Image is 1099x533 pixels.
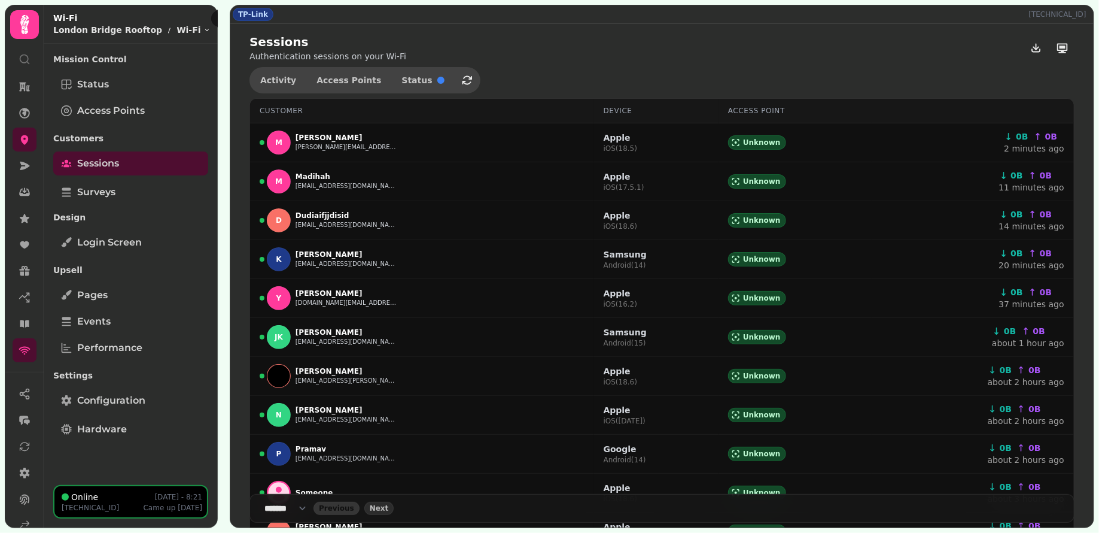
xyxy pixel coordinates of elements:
[53,365,208,386] p: Settings
[249,34,406,50] h2: Sessions
[1004,144,1064,153] a: 2 minutes ago
[296,405,397,415] p: [PERSON_NAME]
[1040,210,1052,219] span: 0B
[988,455,1064,465] a: about 2 hours ago
[307,68,391,92] button: Access Points
[249,50,406,62] p: Authentication sessions on your Wi-Fi
[176,24,210,36] button: Wi-Fi
[296,133,397,143] p: [PERSON_NAME]
[77,185,115,199] span: Surveys
[44,44,218,485] nav: Tabs
[249,494,1074,523] nav: Pagination
[53,259,208,281] p: Upsell
[316,76,381,84] span: Access Points
[1040,249,1052,258] span: 0B
[1028,521,1040,531] span: 0B
[296,454,397,464] button: [EMAIL_ADDRESS][DOMAIN_NAME]
[53,336,208,360] a: Performance
[743,177,781,186] span: Unknown
[296,328,397,337] p: [PERSON_NAME]
[1004,326,1016,336] span: 0B
[260,76,296,84] span: Activity
[604,521,644,533] p: Apple
[743,488,781,498] span: Unknown
[604,455,646,465] p: Android ( 14 )
[275,333,283,341] span: JK
[1033,326,1045,336] span: 0B
[604,287,638,299] p: Apple
[53,231,208,255] a: Login screen
[296,376,397,386] button: [EMAIL_ADDRESS][PERSON_NAME][DOMAIN_NAME]
[743,449,781,459] span: Unknown
[53,310,208,334] a: Events
[53,49,208,70] p: Mission Control
[296,415,397,425] button: [EMAIL_ADDRESS][DOMAIN_NAME]
[296,522,397,532] p: [PERSON_NAME]
[296,337,397,347] button: [EMAIL_ADDRESS][DOMAIN_NAME]
[313,502,360,515] button: back
[155,492,203,502] p: [DATE] - 8:21
[276,255,281,264] span: K
[604,222,638,231] p: iOS ( 18.6 )
[1045,132,1057,141] span: 0B
[988,377,1064,387] a: about 2 hours ago
[296,181,397,191] button: [EMAIL_ADDRESS][DOMAIN_NAME]
[1011,210,1023,219] span: 0B
[53,180,208,204] a: Surveys
[743,138,781,147] span: Unknown
[743,293,781,303] span: Unknown
[1000,482,1012,492] span: 0B
[53,485,208,519] button: Online[DATE] - 8:21[TECHNICAL_ID]Came up[DATE]
[392,68,454,92] button: Status
[53,207,208,228] p: Design
[604,404,646,416] p: Apple
[1000,404,1012,414] span: 0B
[604,377,638,387] p: iOS ( 18.6 )
[1011,287,1023,297] span: 0B
[71,491,98,503] p: Online
[1040,171,1052,180] span: 0B
[77,393,145,408] span: Configuration
[1000,365,1012,375] span: 0B
[604,261,647,270] p: Android ( 14 )
[999,261,1064,270] a: 20 minutes ago
[53,417,208,441] a: Hardware
[992,338,1064,348] a: about 1 hour ago
[77,156,119,171] span: Sessions
[296,289,397,298] p: [PERSON_NAME]
[999,183,1064,192] a: 11 minutes ago
[604,132,638,144] p: Apple
[260,106,584,116] div: Customer
[1028,404,1040,414] span: 0B
[1000,443,1012,453] span: 0B
[296,250,397,259] p: [PERSON_NAME]
[53,72,208,96] a: Status
[604,171,644,183] p: Apple
[53,128,208,149] p: Customers
[1028,443,1040,453] span: 0B
[233,8,273,21] div: TP-Link
[296,444,397,454] p: Pramav
[988,416,1064,426] a: about 2 hours ago
[604,144,638,153] p: iOS ( 18.5 )
[276,411,282,419] span: N
[53,389,208,413] a: Configuration
[53,152,208,175] a: Sessions
[77,314,111,329] span: Events
[364,502,394,515] button: next
[319,505,354,512] span: Previous
[77,104,145,118] span: Access Points
[1029,10,1091,19] p: [TECHNICAL_ID]
[276,216,282,225] span: D
[267,365,290,387] img: K .
[604,338,647,348] p: Android ( 15 )
[402,76,433,84] span: Status
[62,503,119,513] p: [TECHNICAL_ID]
[1011,171,1023,180] span: 0B
[77,235,142,250] span: Login screen
[296,220,397,230] button: [EMAIL_ADDRESS][DOMAIN_NAME]
[296,143,397,152] button: [PERSON_NAME][EMAIL_ADDRESS][DOMAIN_NAME]
[1011,249,1023,258] span: 0B
[999,299,1064,309] a: 37 minutes ago
[604,210,638,222] p: Apple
